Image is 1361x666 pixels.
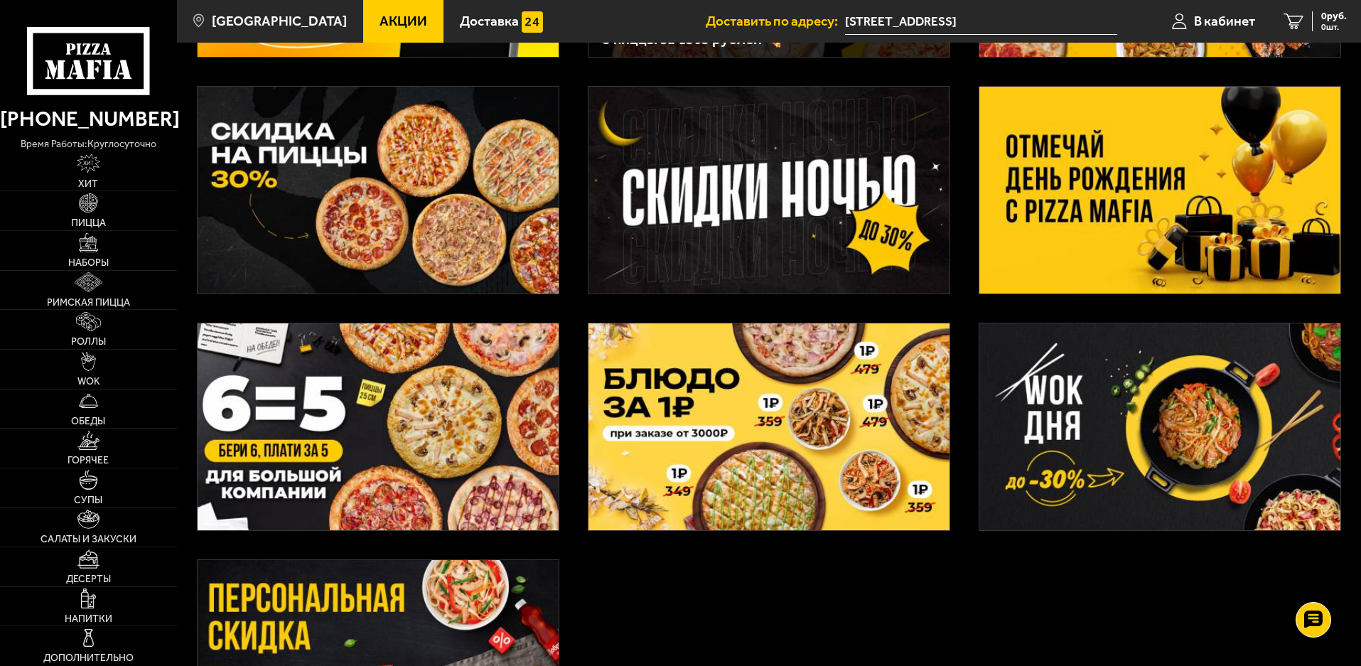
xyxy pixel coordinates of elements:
[212,14,347,28] span: [GEOGRAPHIC_DATA]
[1194,14,1255,28] span: В кабинет
[77,377,99,387] span: WOK
[522,11,543,33] img: 15daf4d41897b9f0e9f617042186c801.svg
[71,337,106,347] span: Роллы
[43,653,134,663] span: Дополнительно
[78,179,98,189] span: Хит
[1321,23,1347,31] span: 0 шт.
[460,14,519,28] span: Доставка
[603,32,935,47] h3: 3 пиццы за 1365 рублей 🍕
[68,258,109,268] span: Наборы
[68,456,109,466] span: Горячее
[845,9,1117,35] input: Ваш адрес доставки
[706,14,845,28] span: Доставить по адресу:
[380,14,427,28] span: Акции
[74,495,102,505] span: Супы
[41,535,136,544] span: Салаты и закуски
[1321,11,1347,21] span: 0 руб.
[71,417,105,426] span: Обеды
[71,218,106,228] span: Пицца
[66,574,111,584] span: Десерты
[47,298,130,308] span: Римская пицца
[65,614,112,624] span: Напитки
